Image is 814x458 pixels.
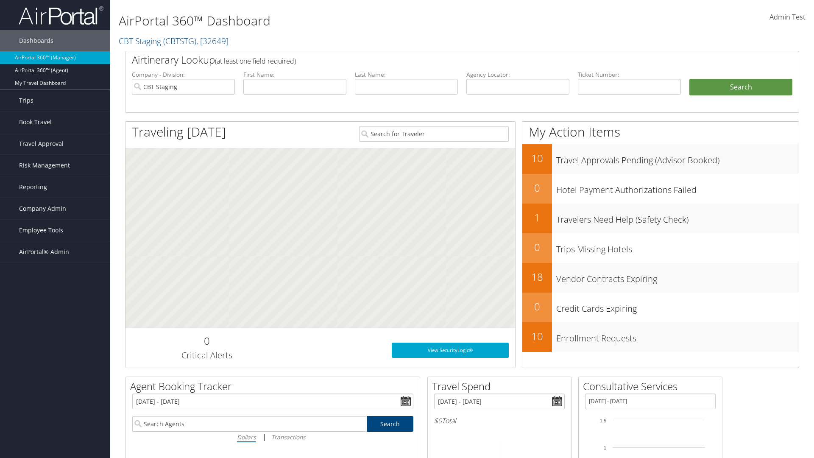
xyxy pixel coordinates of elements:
[522,263,799,293] a: 18Vendor Contracts Expiring
[19,30,53,51] span: Dashboards
[271,433,305,441] i: Transactions
[556,180,799,196] h3: Hotel Payment Authorizations Failed
[522,233,799,263] a: 0Trips Missing Hotels
[556,269,799,285] h3: Vendor Contracts Expiring
[19,220,63,241] span: Employee Tools
[119,12,577,30] h1: AirPortal 360™ Dashboard
[522,210,552,225] h2: 1
[243,70,346,79] label: First Name:
[132,123,226,141] h1: Traveling [DATE]
[522,174,799,204] a: 0Hotel Payment Authorizations Failed
[19,90,33,111] span: Trips
[132,334,282,348] h2: 0
[359,126,509,142] input: Search for Traveler
[522,270,552,284] h2: 18
[522,151,552,165] h2: 10
[466,70,569,79] label: Agency Locator:
[556,239,799,255] h3: Trips Missing Hotels
[19,155,70,176] span: Risk Management
[556,209,799,226] h3: Travelers Need Help (Safety Check)
[689,79,792,96] button: Search
[132,432,413,442] div: |
[578,70,681,79] label: Ticket Number:
[130,379,420,394] h2: Agent Booking Tracker
[522,329,552,343] h2: 10
[355,70,458,79] label: Last Name:
[434,416,442,425] span: $0
[196,35,229,47] span: , [ 32649 ]
[522,123,799,141] h1: My Action Items
[163,35,196,47] span: ( CBTSTG )
[215,56,296,66] span: (at least one field required)
[132,53,736,67] h2: Airtinerary Lookup
[769,12,806,22] span: Admin Test
[434,416,565,425] h6: Total
[19,6,103,25] img: airportal-logo.png
[19,176,47,198] span: Reporting
[19,133,64,154] span: Travel Approval
[522,299,552,314] h2: 0
[769,4,806,31] a: Admin Test
[522,293,799,322] a: 0Credit Cards Expiring
[522,322,799,352] a: 10Enrollment Requests
[132,416,366,432] input: Search Agents
[19,241,69,263] span: AirPortal® Admin
[367,416,414,432] a: Search
[556,299,799,315] h3: Credit Cards Expiring
[600,418,606,423] tspan: 1.5
[132,349,282,361] h3: Critical Alerts
[19,198,66,219] span: Company Admin
[432,379,571,394] h2: Travel Spend
[132,70,235,79] label: Company - Division:
[119,35,229,47] a: CBT Staging
[522,240,552,254] h2: 0
[522,144,799,174] a: 10Travel Approvals Pending (Advisor Booked)
[392,343,509,358] a: View SecurityLogic®
[583,379,722,394] h2: Consultative Services
[237,433,256,441] i: Dollars
[522,204,799,233] a: 1Travelers Need Help (Safety Check)
[556,328,799,344] h3: Enrollment Requests
[522,181,552,195] h2: 0
[604,445,606,450] tspan: 1
[556,150,799,166] h3: Travel Approvals Pending (Advisor Booked)
[19,112,52,133] span: Book Travel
